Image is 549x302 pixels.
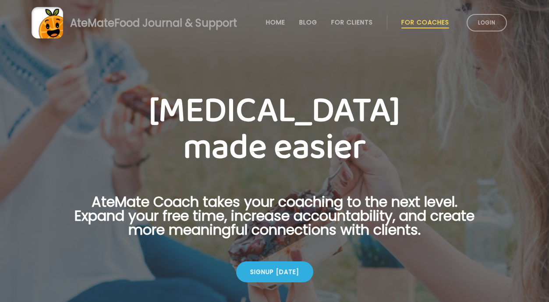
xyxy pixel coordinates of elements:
span: Food Journal & Support [114,16,237,30]
a: Login [467,14,507,31]
a: Blog [299,19,317,26]
a: For Clients [331,19,373,26]
h1: [MEDICAL_DATA] made easier [61,93,489,166]
a: Home [266,19,285,26]
div: AteMate [63,15,237,31]
a: AteMateFood Journal & Support [32,7,517,38]
a: For Coaches [401,19,449,26]
p: AteMate Coach takes your coaching to the next level. Expand your free time, increase accountabili... [61,195,489,247]
div: Signup [DATE] [236,261,313,282]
